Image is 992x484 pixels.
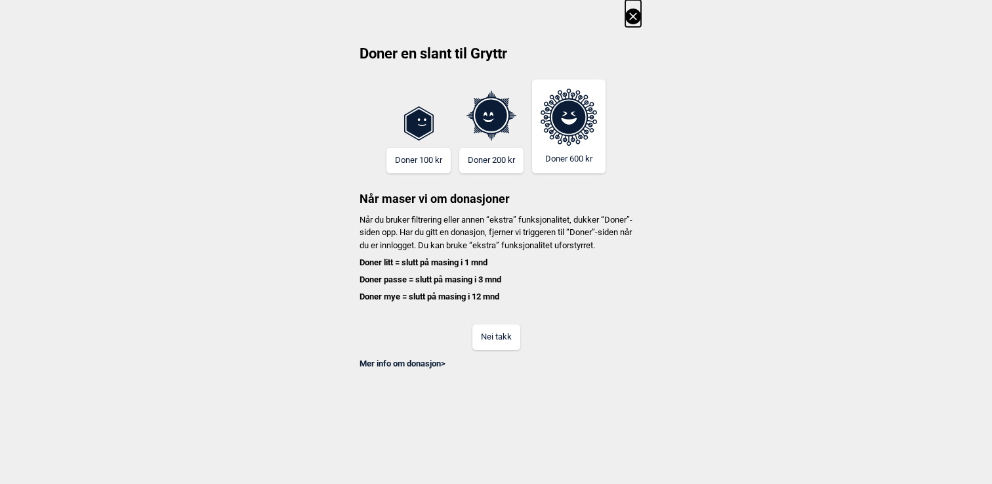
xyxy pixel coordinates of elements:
b: Doner mye = slutt på masing i 12 mnd [360,292,499,301]
button: Doner 600 kr [532,79,606,173]
a: Mer info om donasjon> [360,359,445,368]
h3: Når maser vi om donasjoner [351,173,641,207]
b: Doner passe = slutt på masing i 3 mnd [360,275,501,284]
button: Doner 100 kr [386,148,451,173]
button: Doner 200 kr [459,148,524,173]
b: Doner litt = slutt på masing i 1 mnd [360,257,487,267]
button: Nei takk [472,324,520,350]
p: Når du bruker filtrering eller annen “ekstra” funksjonalitet, dukker “Doner”-siden opp. Har du gi... [351,213,641,303]
h2: Doner en slant til Gryttr [351,44,641,73]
